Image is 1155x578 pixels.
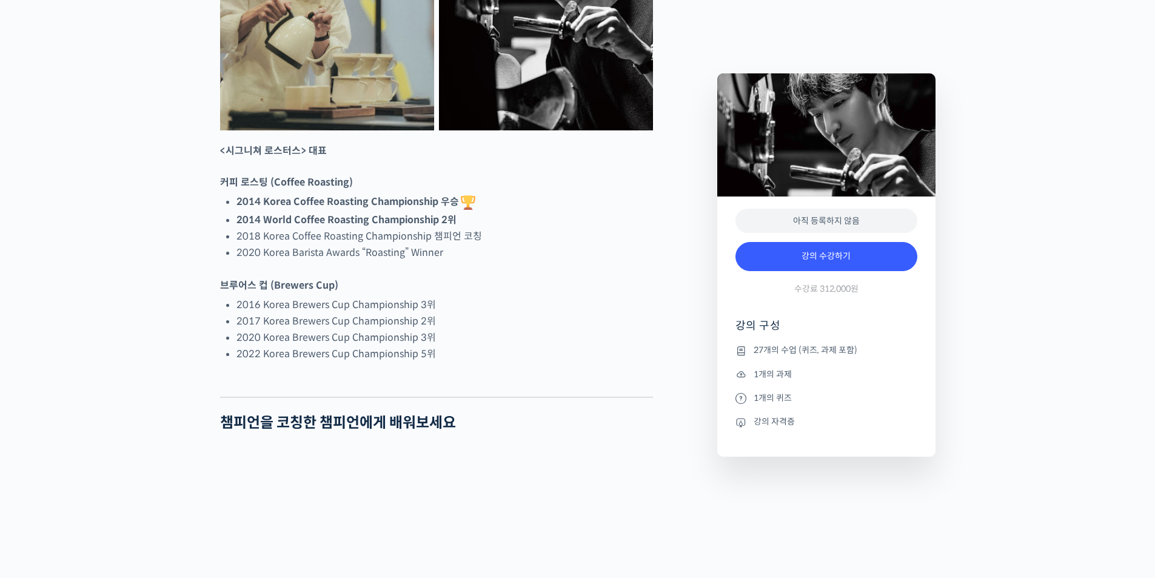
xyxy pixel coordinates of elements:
li: 1개의 과제 [735,367,917,381]
a: 설정 [156,385,233,415]
span: 수강료 312,000원 [794,283,859,295]
li: 27개의 수업 (퀴즈, 과제 포함) [735,343,917,358]
li: 2020 Korea Barista Awards “Roasting” Winner [236,244,653,261]
span: 홈 [38,403,45,412]
li: 1개의 퀴즈 [735,391,917,405]
strong: <시그니쳐 로스터스> 대표 [220,144,327,157]
span: 대화 [111,403,126,413]
h4: 강의 구성 [735,318,917,343]
li: 2018 Korea Coffee Roasting Championship 챔피언 코칭 [236,228,653,244]
div: 아직 등록하지 않음 [735,209,917,234]
span: 설정 [187,403,202,412]
strong: 2014 Korea Coffee Roasting Championship 우승 [236,195,477,208]
img: 🏆 [461,195,475,210]
li: 2022 Korea Brewers Cup Championship 5위 [236,346,653,362]
strong: 브루어스 컵 (Brewers Cup) [220,279,338,292]
li: 2020 Korea Brewers Cup Championship 3위 [236,329,653,346]
a: 홈 [4,385,80,415]
strong: 2014 World Coffee Roasting Championship 2위 [236,213,457,226]
li: 2016 Korea Brewers Cup Championship 3위 [236,297,653,313]
li: 강의 자격증 [735,415,917,429]
strong: 커피 로스팅 (Coffee Roasting) [220,176,353,189]
a: 강의 수강하기 [735,242,917,271]
a: 대화 [80,385,156,415]
li: 2017 Korea Brewers Cup Championship 2위 [236,313,653,329]
h2: 챔피언을 코칭한 챔피언에게 배워보세요 [220,414,653,432]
